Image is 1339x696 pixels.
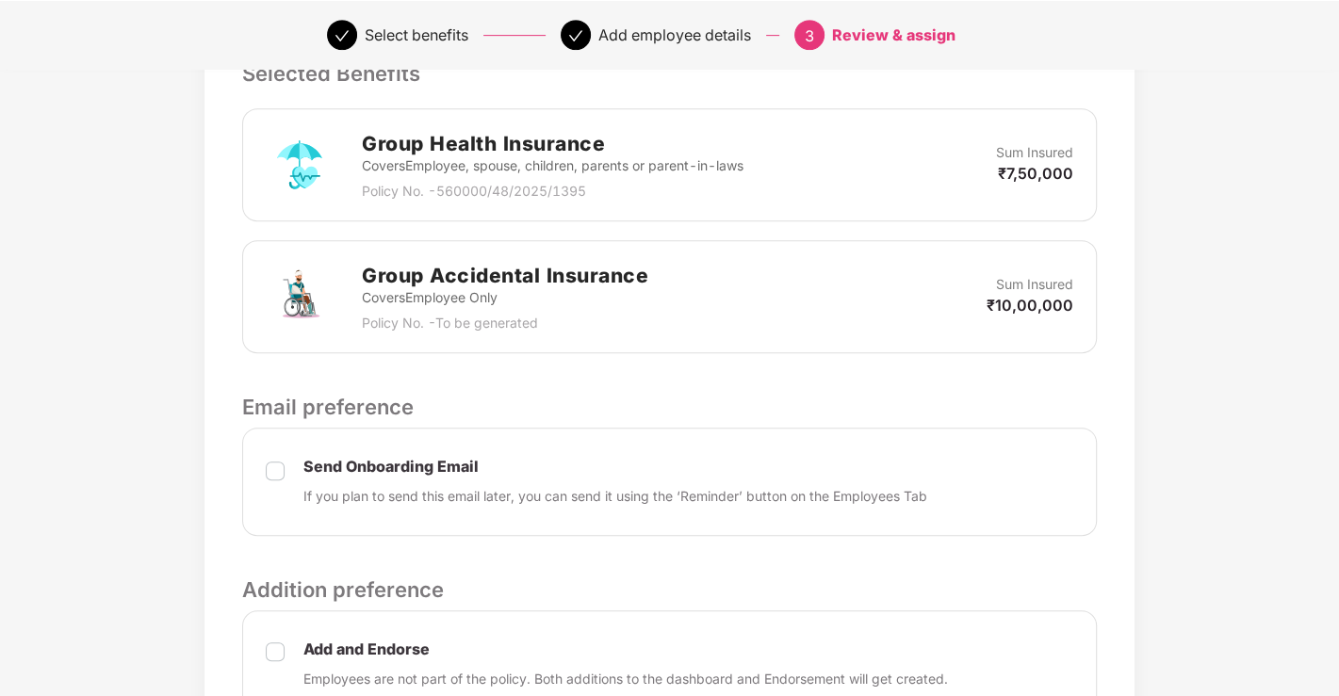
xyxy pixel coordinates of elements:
span: check [335,28,350,43]
p: Policy No. - To be generated [362,313,648,333]
p: If you plan to send this email later, you can send it using the ‘Reminder’ button on the Employee... [303,486,927,507]
p: Policy No. - 560000/48/2025/1395 [362,181,743,202]
p: Send Onboarding Email [303,457,927,477]
p: Sum Insured [996,142,1073,163]
p: Covers Employee Only [362,287,648,308]
p: Sum Insured [996,274,1073,295]
p: ₹7,50,000 [998,163,1073,184]
span: 3 [805,26,814,45]
p: Addition preference [242,574,1097,606]
h2: Group Health Insurance [362,128,743,159]
div: Add employee details [598,20,751,50]
p: Email preference [242,391,1097,423]
p: ₹10,00,000 [987,295,1073,316]
p: Covers Employee, spouse, children, parents or parent-in-laws [362,155,743,176]
p: Employees are not part of the policy. Both additions to the dashboard and Endorsement will get cr... [303,669,948,689]
h2: Group Accidental Insurance [362,260,648,291]
img: svg+xml;base64,PHN2ZyB4bWxucz0iaHR0cDovL3d3dy53My5vcmcvMjAwMC9zdmciIHdpZHRoPSI3MiIgaGVpZ2h0PSI3Mi... [266,263,334,331]
span: check [568,28,583,43]
p: Add and Endorse [303,639,948,659]
div: Review & assign [832,20,955,50]
img: svg+xml;base64,PHN2ZyB4bWxucz0iaHR0cDovL3d3dy53My5vcmcvMjAwMC9zdmciIHdpZHRoPSI3MiIgaGVpZ2h0PSI3Mi... [266,131,334,199]
p: Selected Benefits [242,57,1097,89]
div: Select benefits [365,20,468,50]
